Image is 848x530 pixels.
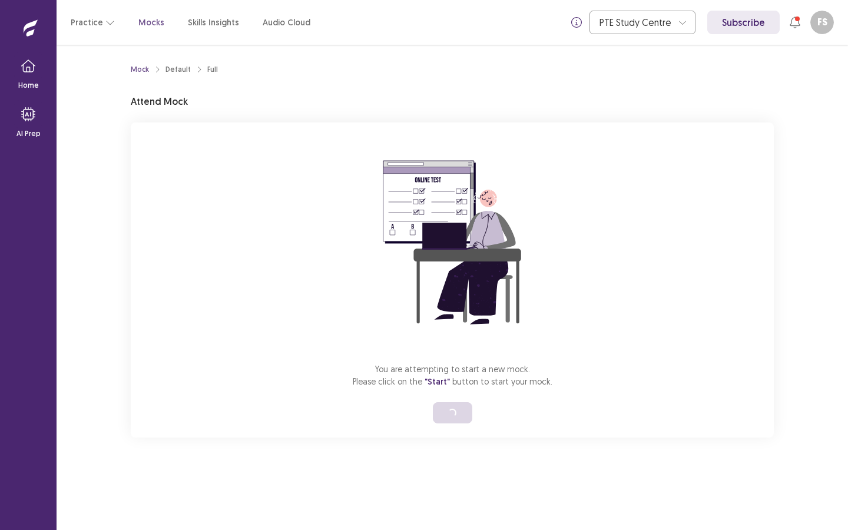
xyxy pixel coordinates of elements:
p: You are attempting to start a new mock. Please click on the button to start your mock. [353,363,552,388]
p: Home [18,80,39,91]
div: Default [165,64,191,75]
button: info [566,12,587,33]
a: Skills Insights [188,16,239,29]
a: Mock [131,64,149,75]
span: "Start" [425,376,450,387]
div: Full [207,64,218,75]
button: Practice [71,12,115,33]
img: attend-mock [346,137,558,349]
a: Mocks [138,16,164,29]
p: Attend Mock [131,94,188,108]
div: PTE Study Centre [599,11,673,34]
button: FS [810,11,834,34]
nav: breadcrumb [131,64,218,75]
a: Subscribe [707,11,780,34]
a: Audio Cloud [263,16,310,29]
p: AI Prep [16,128,41,139]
